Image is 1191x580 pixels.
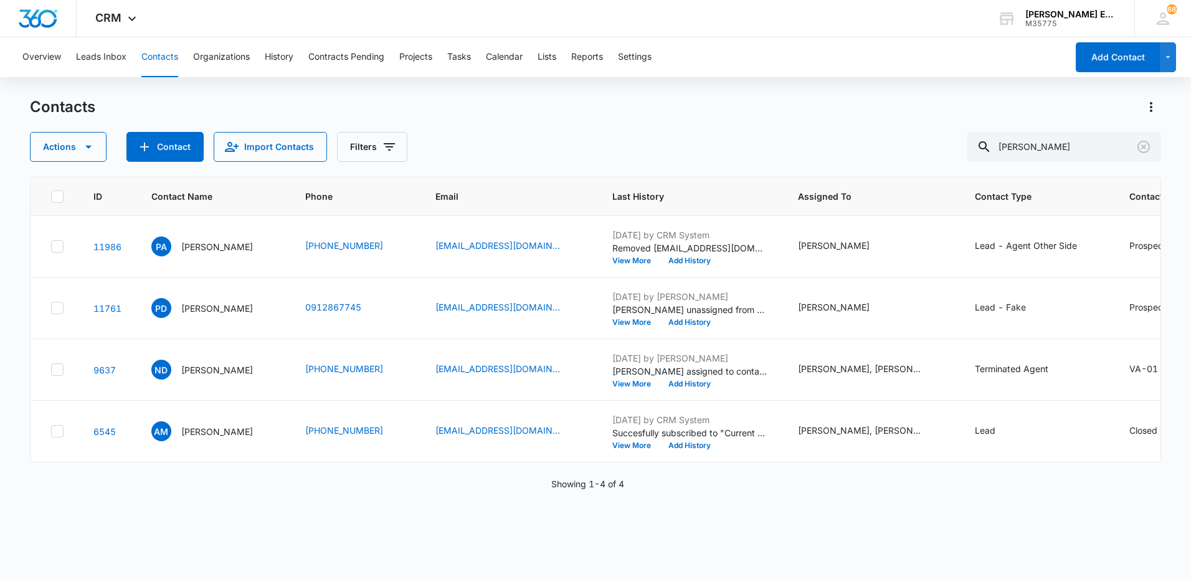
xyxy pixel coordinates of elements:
[975,301,1048,316] div: Contact Type - Lead - Fake - Select to Edit Field
[798,301,892,316] div: Assigned To - Anthony Flack - Select to Edit Field
[305,362,383,375] a: [PHONE_NUMBER]
[305,362,406,377] div: Phone - (540)273-4041 - Select to Edit Field
[1076,42,1160,72] button: Add Contact
[612,257,660,264] button: View More
[76,37,126,77] button: Leads Inbox
[305,239,383,252] a: [PHONE_NUMBER]
[399,37,432,77] button: Projects
[660,380,719,388] button: Add History
[538,37,556,77] button: Lists
[660,319,719,326] button: Add History
[975,424,1018,439] div: Contact Type - Lead - Select to Edit Field
[151,236,171,256] span: PA
[181,363,253,377] p: [PERSON_NAME]
[798,424,945,439] div: Assigned To - Kyle Krzeminski, Ron Ventura - Select to Edit Field
[305,424,383,437] a: [PHONE_NUMBER]
[975,239,1077,252] div: Lead - Agent Other Side
[305,424,406,439] div: Phone - (775) 219-1590 (Work) - Select to Edit Field
[435,301,582,316] div: Email - mainsmith636@gmail.com - Select to Edit Field
[305,301,384,316] div: Phone - (091) 286-7745 - Select to Edit Field
[214,132,327,162] button: Import Contacts
[181,302,253,315] p: [PERSON_NAME]
[22,37,61,77] button: Overview
[612,303,768,316] p: [PERSON_NAME] unassigned from contact. [PERSON_NAME] assigned to contact.
[265,37,293,77] button: History
[618,37,652,77] button: Settings
[1141,97,1161,117] button: Actions
[308,37,384,77] button: Contracts Pending
[435,239,582,254] div: Email - parmstrong@dicksonrealty.com - Select to Edit Field
[181,425,253,438] p: [PERSON_NAME]
[151,360,171,380] span: ND
[612,352,768,365] p: [DATE] by [PERSON_NAME]
[612,413,768,426] p: [DATE] by CRM System
[151,190,257,203] span: Contact Name
[305,301,361,314] a: 0912867745
[305,190,387,203] span: Phone
[612,228,768,241] p: [DATE] by CRM System
[435,362,560,375] a: [EMAIL_ADDRESS][DOMAIN_NAME]
[1129,362,1158,375] div: VA-01
[1129,301,1179,314] div: Prospecting
[571,37,603,77] button: Reports
[798,239,892,254] div: Assigned To - Kyle Krzeminski - Select to Edit Field
[798,424,923,437] div: [PERSON_NAME], [PERSON_NAME]
[612,442,660,449] button: View More
[141,37,178,77] button: Contacts
[967,132,1161,162] input: Search Contacts
[660,442,719,449] button: Add History
[337,132,407,162] button: Filters
[798,239,870,252] div: [PERSON_NAME]
[1129,239,1179,252] div: Prospecting
[975,424,995,437] div: Lead
[486,37,523,77] button: Calendar
[95,11,121,24] span: CRM
[660,257,719,264] button: Add History
[798,190,927,203] span: Assigned To
[1167,4,1177,14] span: 68
[435,190,564,203] span: Email
[151,236,275,256] div: Contact Name - Paul Armstrong - Select to Edit Field
[126,132,204,162] button: Add Contact
[151,360,275,380] div: Contact Name - Nikole Dickson - Select to Edit Field
[975,301,1026,314] div: Lead - Fake
[612,319,660,326] button: View More
[1129,362,1180,377] div: Contact Status - VA-01 - Select to Edit Field
[151,298,275,318] div: Contact Name - Peter Dickson - Select to Edit Field
[447,37,471,77] button: Tasks
[151,421,275,441] div: Contact Name - Alix Martinez - Select to Edit Field
[181,240,253,253] p: [PERSON_NAME]
[1025,19,1116,28] div: account id
[435,362,582,377] div: Email - ndhomesales@gmail.com - Select to Edit Field
[435,301,560,314] a: [EMAIL_ADDRESS][DOMAIN_NAME]
[975,239,1099,254] div: Contact Type - Lead - Agent Other Side - Select to Edit Field
[30,132,107,162] button: Actions
[612,380,660,388] button: View More
[305,239,406,254] div: Phone - 775-690-3222 - Select to Edit Field
[1134,137,1154,157] button: Clear
[93,365,116,375] a: Navigate to contact details page for Nikole Dickson
[435,239,560,252] a: [EMAIL_ADDRESS][DOMAIN_NAME]
[93,190,103,203] span: ID
[551,477,624,490] p: Showing 1-4 of 4
[612,290,768,303] p: [DATE] by [PERSON_NAME]
[30,98,95,116] h1: Contacts
[612,190,750,203] span: Last History
[1025,9,1116,19] div: account name
[93,303,121,314] a: Navigate to contact details page for Peter Dickson
[612,365,768,378] p: [PERSON_NAME] assigned to contact.
[93,241,121,252] a: Navigate to contact details page for Paul Armstrong
[798,362,923,375] div: [PERSON_NAME], [PERSON_NAME]
[798,362,945,377] div: Assigned To - Joe Quinn, Kyle Krzeminski - Select to Edit Field
[193,37,250,77] button: Organizations
[435,424,560,437] a: [EMAIL_ADDRESS][DOMAIN_NAME]
[975,190,1081,203] span: Contact Type
[798,301,870,314] div: [PERSON_NAME]
[1167,4,1177,14] div: notifications count
[975,362,1048,375] div: Terminated Agent
[93,426,116,437] a: Navigate to contact details page for Alix Martinez
[151,298,171,318] span: PD
[151,421,171,441] span: AM
[435,424,582,439] div: Email - alix.a.martinez2549@gmail.com - Select to Edit Field
[975,362,1071,377] div: Contact Type - Terminated Agent - Select to Edit Field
